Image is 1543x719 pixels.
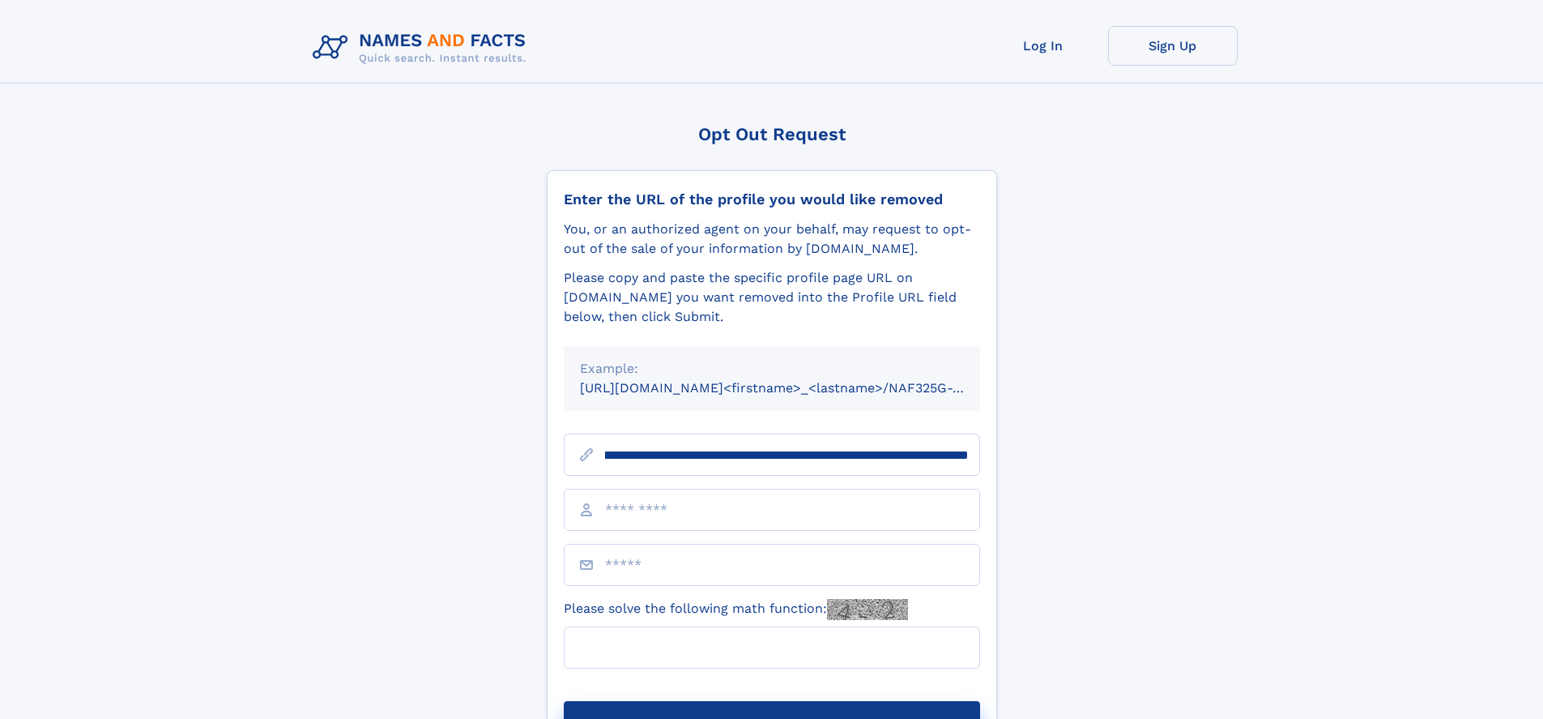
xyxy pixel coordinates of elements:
[580,380,1011,396] small: [URL][DOMAIN_NAME]<firstname>_<lastname>/NAF325G-xxxxxxxx
[564,599,908,620] label: Please solve the following math function:
[564,268,980,327] div: Please copy and paste the specific profile page URL on [DOMAIN_NAME] you want removed into the Pr...
[547,124,997,144] div: Opt Out Request
[564,220,980,259] div: You, or an authorized agent on your behalf, may request to opt-out of the sale of your informatio...
[306,26,539,70] img: Logo Names and Facts
[1108,26,1238,66] a: Sign Up
[580,359,964,379] div: Example:
[978,26,1108,66] a: Log In
[564,190,980,208] div: Enter the URL of the profile you would like removed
